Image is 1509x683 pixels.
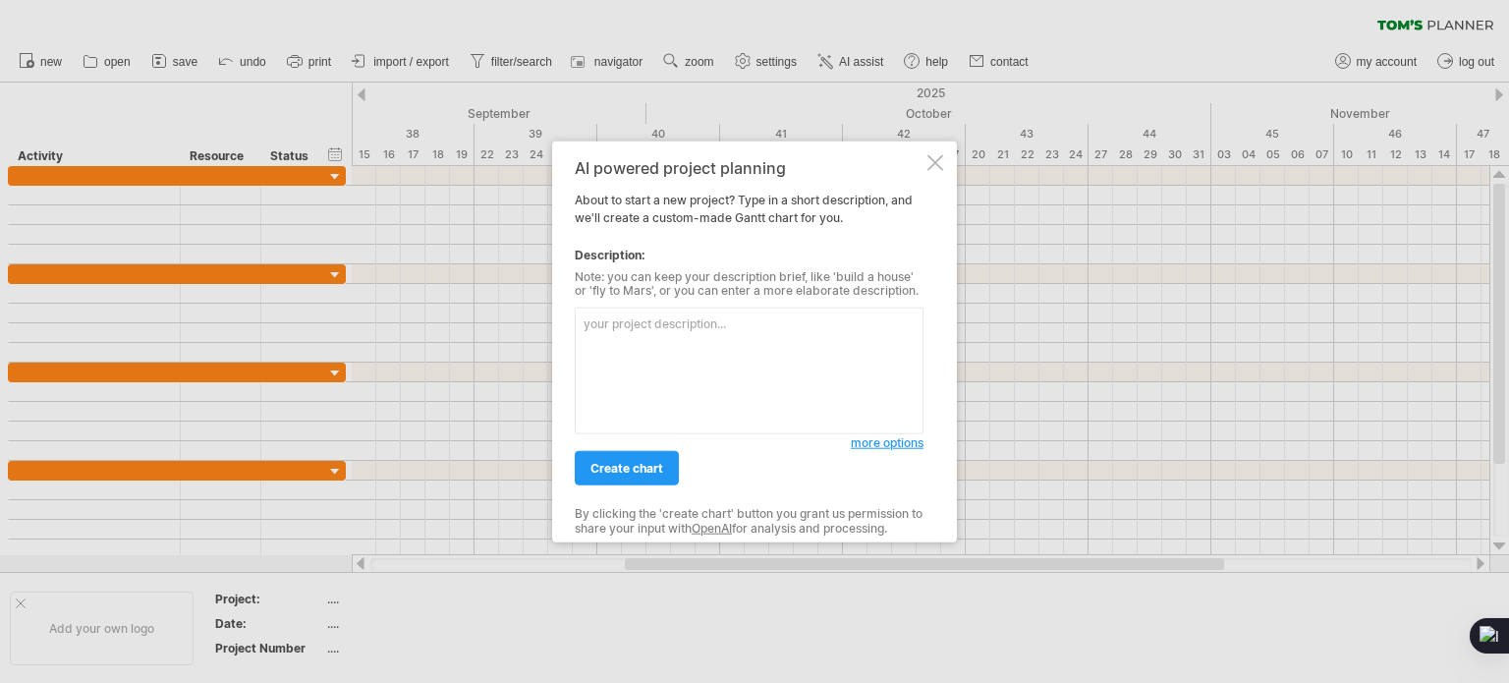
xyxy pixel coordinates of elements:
[575,507,923,536] div: By clicking the 'create chart' button you grant us permission to share your input with for analys...
[590,461,663,476] span: create chart
[575,269,923,298] div: Note: you can keep your description brief, like 'build a house' or 'fly to Mars', or you can ente...
[851,435,923,450] span: more options
[575,246,923,263] div: Description:
[851,434,923,452] a: more options
[692,520,732,535] a: OpenAI
[575,158,923,525] div: About to start a new project? Type in a short description, and we'll create a custom-made Gantt c...
[575,451,679,485] a: create chart
[575,158,923,176] div: AI powered project planning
